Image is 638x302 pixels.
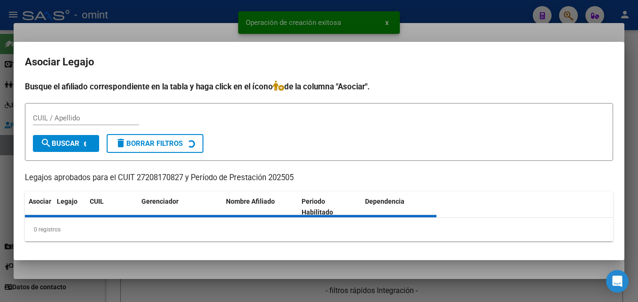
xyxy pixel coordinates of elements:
[86,191,138,223] datatable-header-cell: CUIL
[361,191,437,223] datatable-header-cell: Dependencia
[33,135,99,152] button: Buscar
[115,139,183,148] span: Borrar Filtros
[40,139,79,148] span: Buscar
[138,191,222,223] datatable-header-cell: Gerenciador
[141,198,179,205] span: Gerenciador
[57,198,78,205] span: Legajo
[298,191,361,223] datatable-header-cell: Periodo Habilitado
[302,198,333,216] span: Periodo Habilitado
[25,172,613,184] p: Legajos aprobados para el CUIT 27208170827 y Período de Prestación 202505
[226,198,275,205] span: Nombre Afiliado
[25,53,613,71] h2: Asociar Legajo
[53,191,86,223] datatable-header-cell: Legajo
[222,191,298,223] datatable-header-cell: Nombre Afiliado
[115,137,126,149] mat-icon: delete
[25,218,613,241] div: 0 registros
[25,80,613,93] h4: Busque el afiliado correspondiente en la tabla y haga click en el ícono de la columna "Asociar".
[90,198,104,205] span: CUIL
[29,198,51,205] span: Asociar
[365,198,405,205] span: Dependencia
[25,191,53,223] datatable-header-cell: Asociar
[107,134,203,153] button: Borrar Filtros
[40,137,52,149] mat-icon: search
[606,270,629,293] div: Open Intercom Messenger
